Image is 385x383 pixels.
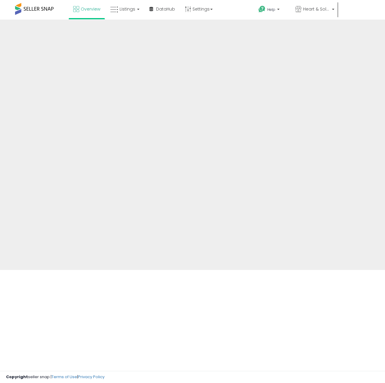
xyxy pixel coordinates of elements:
[254,1,290,20] a: Help
[303,6,330,12] span: Heart & Sole Trading
[81,6,100,12] span: Overview
[267,7,275,12] span: Help
[258,5,266,13] i: Get Help
[156,6,175,12] span: DataHub
[120,6,135,12] span: Listings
